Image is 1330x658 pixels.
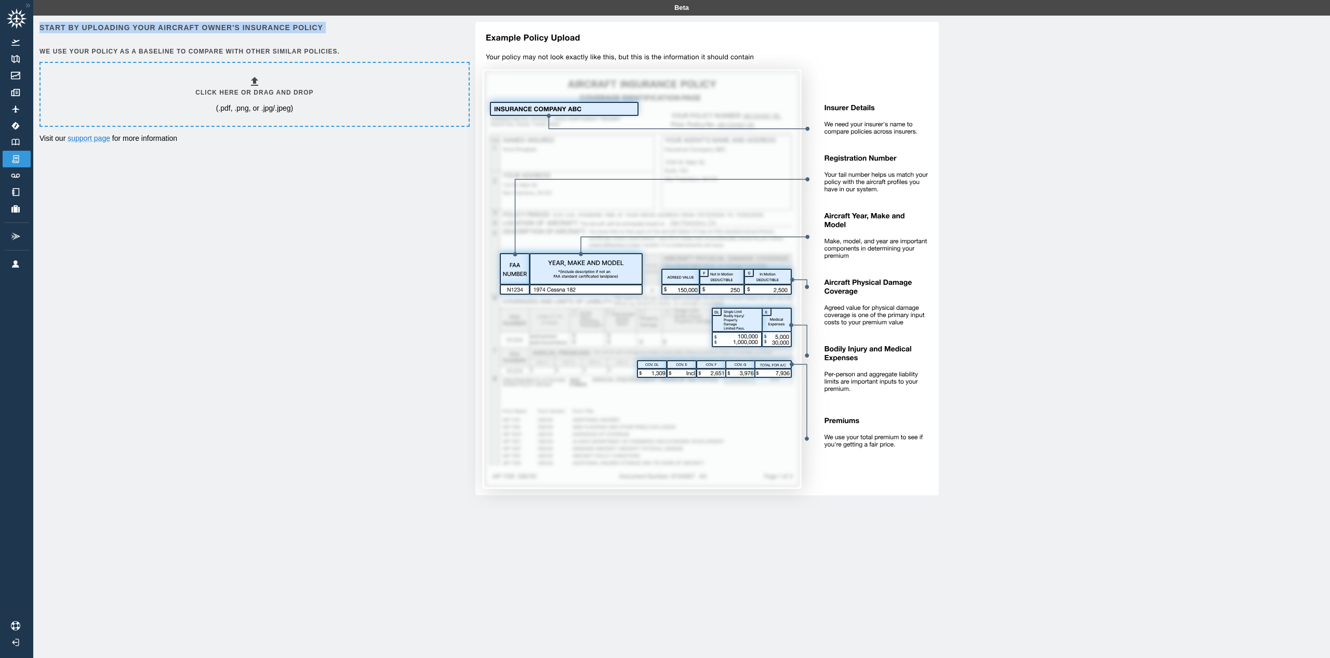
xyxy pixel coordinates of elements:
[468,22,939,508] img: policy-upload-example-5e420760c1425035513a.svg
[39,47,468,57] h6: We use your policy as a baseline to compare with other similar policies.
[216,103,294,113] p: (.pdf, .png, or .jpg/.jpeg)
[195,88,313,98] h6: Click here or drag and drop
[39,133,468,143] p: Visit our for more information
[39,22,468,33] h6: Start by uploading your aircraft owner's insurance policy
[68,134,110,142] a: support page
